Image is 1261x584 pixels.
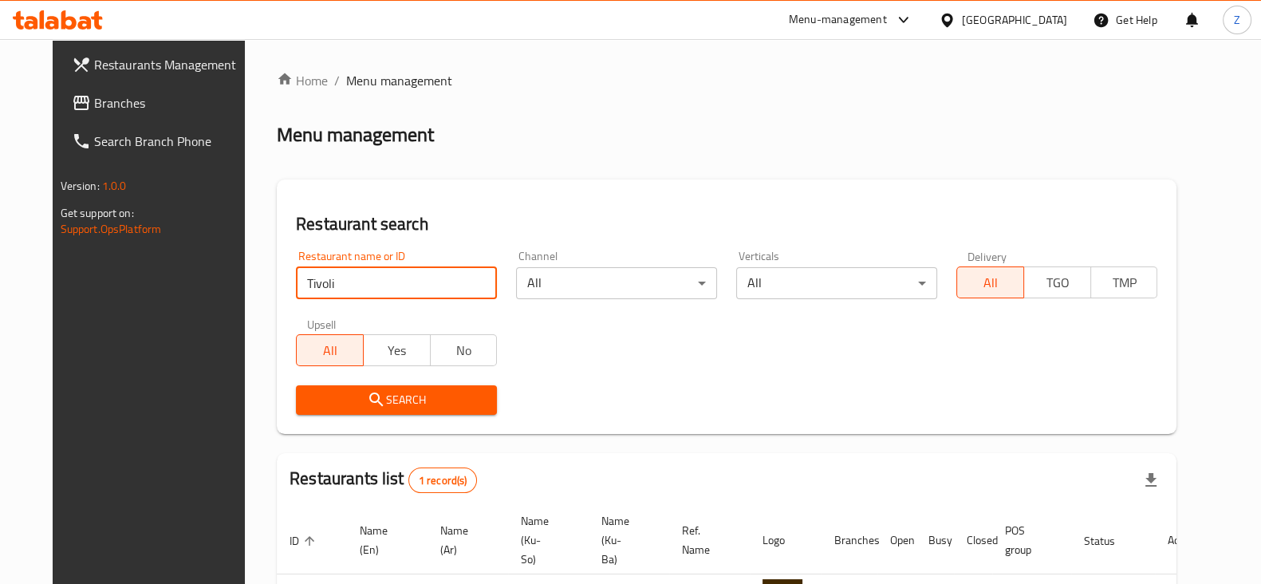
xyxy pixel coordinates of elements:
span: Yes [370,339,424,362]
span: Ref. Name [682,521,731,559]
span: Name (Ku-So) [521,511,569,569]
span: ID [290,531,320,550]
th: Busy [916,507,954,574]
a: Search Branch Phone [59,122,263,160]
button: All [956,266,1024,298]
a: Support.OpsPlatform [61,219,162,239]
span: Status [1084,531,1136,550]
span: POS group [1005,521,1052,559]
div: [GEOGRAPHIC_DATA] [962,11,1067,29]
span: All [303,339,357,362]
button: No [430,334,498,366]
label: Delivery [967,251,1007,262]
span: TGO [1030,271,1085,294]
div: All [736,267,937,299]
span: No [437,339,491,362]
a: Home [277,71,328,90]
th: Logo [750,507,822,574]
span: Search [309,390,484,410]
label: Upsell [307,318,337,329]
div: Menu-management [789,10,887,30]
span: TMP [1097,271,1152,294]
h2: Restaurant search [296,212,1157,236]
span: Get support on: [61,203,134,223]
span: 1.0.0 [102,176,127,196]
th: Open [877,507,916,574]
th: Branches [822,507,877,574]
span: Version: [61,176,100,196]
button: TGO [1023,266,1091,298]
span: Restaurants Management [94,55,250,74]
button: TMP [1090,266,1158,298]
button: All [296,334,364,366]
span: Menu management [346,71,452,90]
div: All [516,267,717,299]
span: Search Branch Phone [94,132,250,151]
th: Closed [954,507,992,574]
h2: Menu management [277,122,434,148]
span: All [963,271,1018,294]
th: Action [1155,507,1210,574]
span: Branches [94,93,250,112]
a: Branches [59,84,263,122]
input: Search for restaurant name or ID.. [296,267,497,299]
button: Search [296,385,497,415]
span: Name (Ku-Ba) [601,511,650,569]
li: / [334,71,340,90]
h2: Restaurants list [290,467,477,493]
span: 1 record(s) [409,473,477,488]
a: Restaurants Management [59,45,263,84]
nav: breadcrumb [277,71,1176,90]
span: Name (Ar) [440,521,489,559]
button: Yes [363,334,431,366]
span: Name (En) [360,521,408,559]
span: Z [1234,11,1240,29]
div: Export file [1132,461,1170,499]
div: Total records count [408,468,478,493]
